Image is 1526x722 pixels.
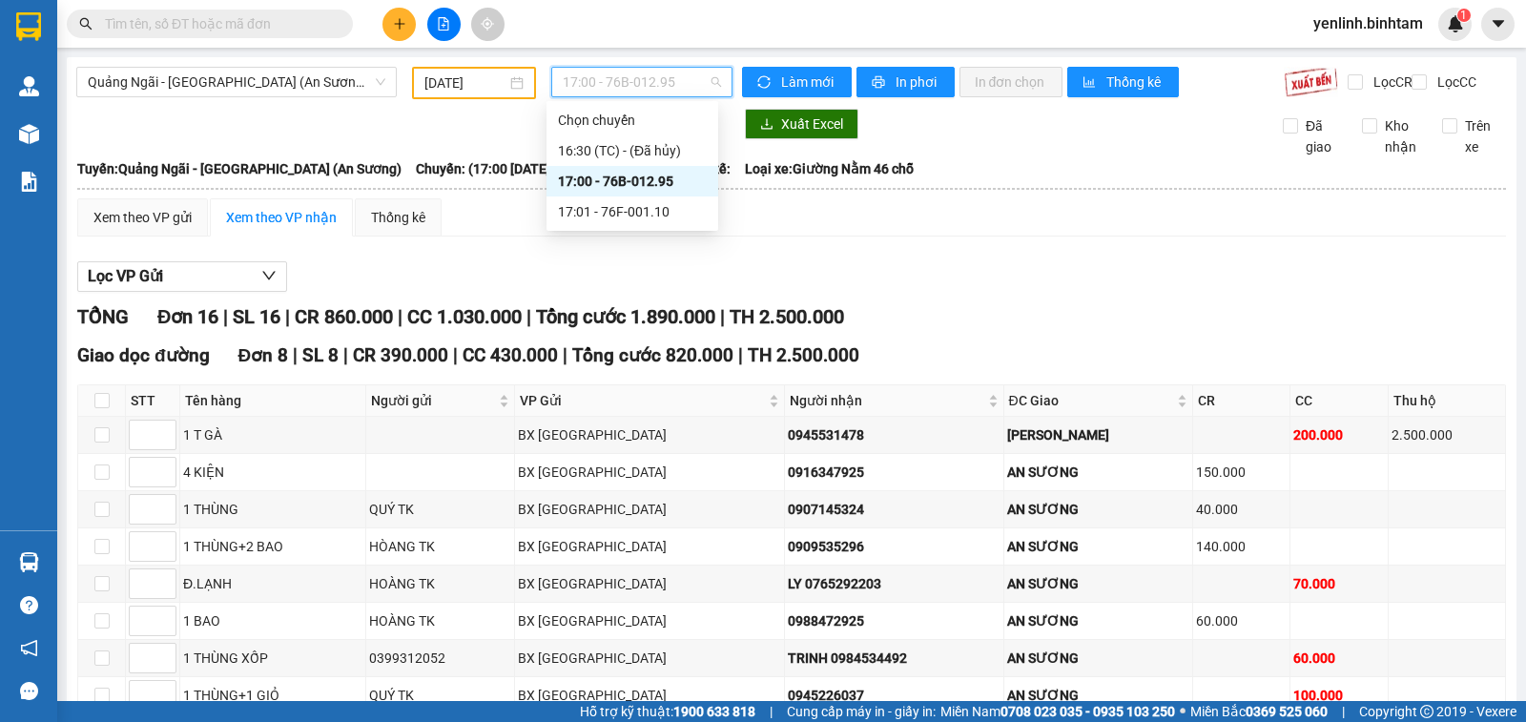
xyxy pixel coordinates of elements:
[20,639,38,657] span: notification
[518,685,781,706] div: BX [GEOGRAPHIC_DATA]
[407,305,522,328] span: CC 1.030.000
[558,110,707,131] div: Chọn chuyến
[518,536,781,557] div: BX [GEOGRAPHIC_DATA]
[788,536,1000,557] div: 0909535296
[20,596,38,614] span: question-circle
[1007,462,1189,483] div: AN SƯƠNG
[518,424,781,445] div: BX [GEOGRAPHIC_DATA]
[371,207,425,228] div: Thống kê
[788,499,1000,520] div: 0907145324
[748,344,859,366] span: TH 2.500.000
[285,305,290,328] span: |
[453,344,458,366] span: |
[1293,648,1385,669] div: 60.000
[580,701,755,722] span: Hỗ trợ kỹ thuật:
[183,685,362,706] div: 1 THÙNG+1 GIỎ
[1293,424,1385,445] div: 200.000
[19,124,39,144] img: warehouse-icon
[1490,15,1507,32] span: caret-down
[520,390,765,411] span: VP Gửi
[1457,115,1507,157] span: Trên xe
[546,105,718,135] div: Chọn chuyến
[19,172,39,192] img: solution-icon
[463,344,558,366] span: CC 430.000
[180,385,366,417] th: Tên hàng
[1083,75,1099,91] span: bar-chart
[183,536,362,557] div: 1 THÙNG+2 BAO
[757,75,773,91] span: sync
[77,344,210,366] span: Giao dọc đường
[261,268,277,283] span: down
[19,76,39,96] img: warehouse-icon
[526,305,531,328] span: |
[742,67,852,97] button: syncLàm mới
[1246,704,1328,719] strong: 0369 525 060
[770,701,773,722] span: |
[518,462,781,483] div: BX [GEOGRAPHIC_DATA]
[856,67,955,97] button: printerIn phơi
[760,117,773,133] span: download
[1009,390,1173,411] span: ĐC Giao
[1067,67,1179,97] button: bar-chartThống kê
[738,344,743,366] span: |
[518,610,781,631] div: BX [GEOGRAPHIC_DATA]
[16,12,41,41] img: logo-vxr
[788,573,1000,594] div: LY 0765292203
[369,573,511,594] div: HOÀNG TK
[233,305,280,328] span: SL 16
[1284,67,1338,97] img: 9k=
[1007,610,1189,631] div: AN SƯƠNG
[1298,11,1438,35] span: yenlinh.binhtam
[19,552,39,572] img: warehouse-icon
[1007,424,1189,445] div: [PERSON_NAME]
[788,424,1000,445] div: 0945531478
[790,390,983,411] span: Người nhận
[481,17,494,31] span: aim
[1196,536,1288,557] div: 140.000
[369,536,511,557] div: HÒANG TK
[77,261,287,292] button: Lọc VP Gửi
[959,67,1063,97] button: In đơn chọn
[745,109,858,139] button: downloadXuất Excel
[515,528,785,566] td: BX Quảng Ngãi
[105,13,330,34] input: Tìm tên, số ĐT hoặc mã đơn
[515,491,785,528] td: BX Quảng Ngãi
[437,17,450,31] span: file-add
[77,161,402,176] b: Tuyến: Quảng Ngãi - [GEOGRAPHIC_DATA] (An Sương)
[558,140,707,161] div: 16:30 (TC) - (Đã hủy)
[515,417,785,454] td: BX Quảng Ngãi
[1180,708,1186,715] span: ⚪️
[1106,72,1164,93] span: Thống kê
[1007,499,1189,520] div: AN SƯƠNG
[558,171,707,192] div: 17:00 - 76B-012.95
[126,385,180,417] th: STT
[673,704,755,719] strong: 1900 633 818
[1196,610,1288,631] div: 60.000
[1457,9,1471,22] sup: 1
[424,72,507,93] input: 10/08/2025
[369,610,511,631] div: HOÀNG TK
[1290,385,1389,417] th: CC
[896,72,939,93] span: In phơi
[157,305,218,328] span: Đơn 16
[515,566,785,603] td: BX Quảng Ngãi
[572,344,733,366] span: Tổng cước 820.000
[788,462,1000,483] div: 0916347925
[558,201,707,222] div: 17:01 - 76F-001.10
[183,499,362,520] div: 1 THÙNG
[471,8,505,41] button: aim
[1377,115,1427,157] span: Kho nhận
[1007,573,1189,594] div: AN SƯƠNG
[1447,15,1464,32] img: icon-new-feature
[563,344,567,366] span: |
[781,113,843,134] span: Xuất Excel
[515,677,785,714] td: BX Quảng Ngãi
[293,344,298,366] span: |
[563,68,720,96] span: 17:00 - 76B-012.95
[88,68,385,96] span: Quảng Ngãi - Sài Gòn (An Sương)
[1392,424,1502,445] div: 2.500.000
[1196,499,1288,520] div: 40.000
[1481,8,1515,41] button: caret-down
[1196,462,1288,483] div: 150.000
[398,305,402,328] span: |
